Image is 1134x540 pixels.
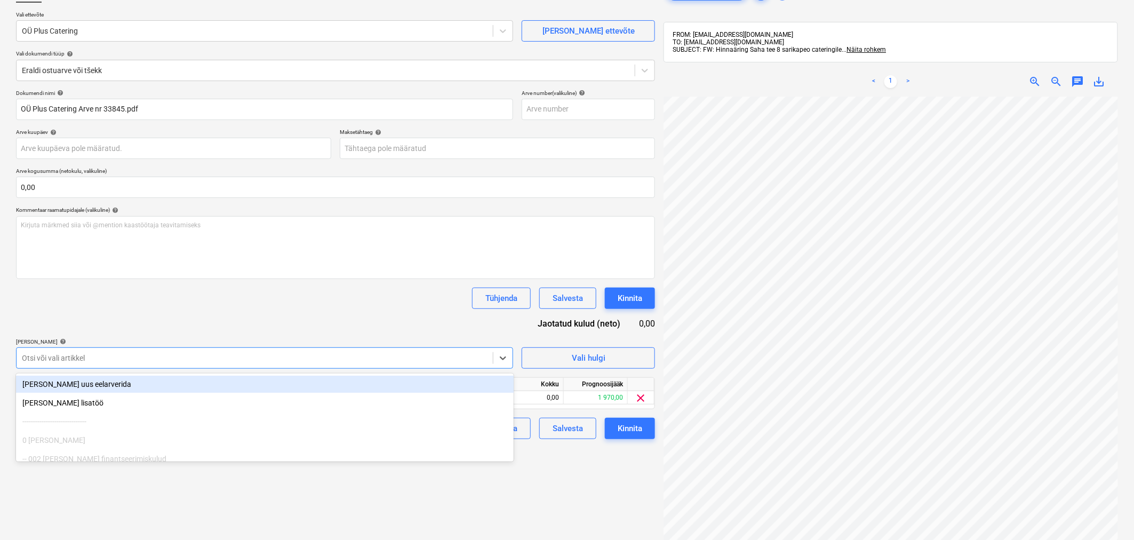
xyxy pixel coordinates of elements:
button: Salvesta [539,418,596,439]
p: Vali ettevõte [16,11,513,20]
div: Maksetähtaeg [340,129,655,136]
p: Arve kogusumma (netokulu, valikuline) [16,168,655,177]
button: Tühjenda [472,288,531,309]
button: Salvesta [539,288,596,309]
div: ------------------------------ [16,413,514,430]
span: help [110,207,118,213]
div: Salvesta [553,422,583,435]
div: -- 002 [PERSON_NAME] finantseerimiskulud [16,450,514,467]
div: Vali hulgi [572,351,605,365]
div: Kommentaar raamatupidajale (valikuline) [16,207,655,213]
span: SUBJECT: FW: Hinnaäring Saha tee 8 sarikapeo cateringile [673,46,842,53]
div: 0,00 [637,317,655,330]
div: Vali dokumendi tüüp [16,50,655,57]
div: Tühjenda [485,291,517,305]
button: [PERSON_NAME] ettevõte [522,20,655,42]
span: help [58,338,66,345]
input: Arve kogusumma (netokulu, valikuline) [16,177,655,198]
div: Kokku [500,378,564,391]
div: [PERSON_NAME] [16,338,513,345]
div: Jaotatud kulud (neto) [516,317,637,330]
div: Lisa uus lisatöö [16,394,514,411]
div: Lisa uus eelarverida [16,376,514,393]
div: 1 970,00 [564,391,628,404]
div: Prognoosijääk [564,378,628,391]
input: Dokumendi nimi [16,99,513,120]
input: Arve kuupäeva pole määratud. [16,138,331,159]
div: Kinnita [618,291,642,305]
span: FROM: [EMAIL_ADDRESS][DOMAIN_NAME] [673,31,793,38]
span: Näita rohkem [846,46,886,53]
a: Next page [901,75,914,88]
a: Page 1 is your current page [884,75,897,88]
span: zoom_out [1050,75,1063,88]
a: Previous page [867,75,880,88]
span: save_alt [1092,75,1105,88]
iframe: Chat Widget [1081,489,1134,540]
span: help [55,90,63,96]
div: Arve number (valikuline) [522,90,655,97]
span: help [48,129,57,136]
input: Arve number [522,99,655,120]
span: chat [1071,75,1084,88]
span: help [373,129,381,136]
div: 0,00 [500,391,564,404]
button: Kinnita [605,418,655,439]
div: Dokumendi nimi [16,90,513,97]
span: ... [842,46,886,53]
span: zoom_in [1028,75,1041,88]
div: [PERSON_NAME] lisatöö [16,394,514,411]
span: help [577,90,585,96]
input: Tähtaega pole määratud [340,138,655,159]
div: 0 [PERSON_NAME] [16,432,514,449]
div: -- 002 Hanke finantseerimiskulud [16,450,514,467]
div: Arve kuupäev [16,129,331,136]
div: [PERSON_NAME] ettevõte [542,24,635,38]
span: TO: [EMAIL_ADDRESS][DOMAIN_NAME] [673,38,784,46]
button: Kinnita [605,288,655,309]
button: Vali hulgi [522,347,655,369]
div: Salvesta [553,291,583,305]
div: 0 Tellija kulud [16,432,514,449]
span: help [65,51,73,57]
span: clear [635,392,648,404]
div: [PERSON_NAME] uus eelarverida [16,376,514,393]
div: Kinnita [618,422,642,435]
